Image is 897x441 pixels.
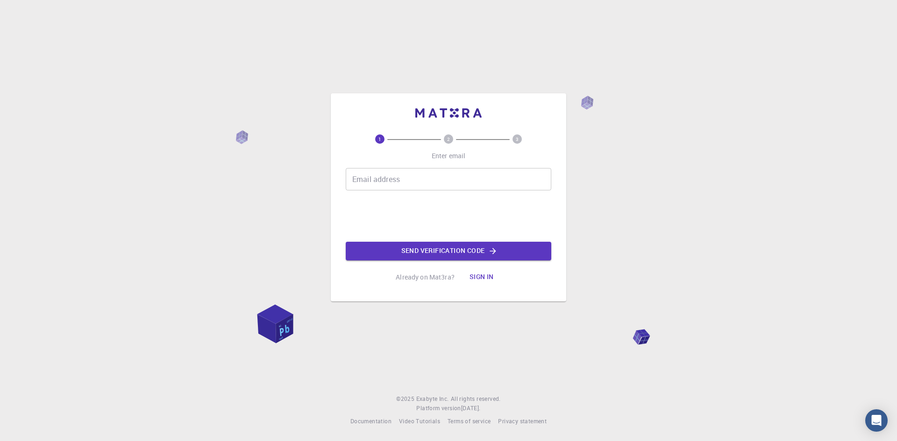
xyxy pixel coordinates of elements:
[451,394,501,404] span: All rights reserved.
[461,404,481,412] span: [DATE] .
[498,417,547,426] a: Privacy statement
[350,417,392,425] span: Documentation
[516,136,519,142] text: 3
[396,273,455,282] p: Already on Mat3ra?
[865,409,888,432] div: Open Intercom Messenger
[416,394,449,404] a: Exabyte Inc.
[378,136,381,142] text: 1
[448,417,491,425] span: Terms of service
[448,417,491,426] a: Terms of service
[377,198,520,234] iframe: reCAPTCHA
[399,417,440,425] span: Video Tutorials
[416,395,449,402] span: Exabyte Inc.
[396,394,416,404] span: © 2025
[350,417,392,426] a: Documentation
[447,136,450,142] text: 2
[432,151,466,161] p: Enter email
[399,417,440,426] a: Video Tutorials
[461,404,481,413] a: [DATE].
[462,268,501,287] button: Sign in
[416,404,461,413] span: Platform version
[346,242,551,260] button: Send verification code
[498,417,547,425] span: Privacy statement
